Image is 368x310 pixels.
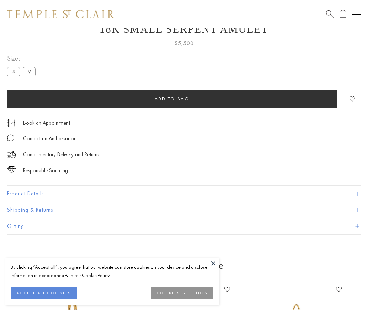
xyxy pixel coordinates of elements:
[7,119,16,127] img: icon_appointment.svg
[7,166,16,173] img: icon_sourcing.svg
[326,10,334,18] a: Search
[23,67,36,76] label: M
[23,150,99,159] p: Complimentary Delivery and Returns
[23,134,75,143] div: Contact an Ambassador
[7,186,361,202] button: Product Details
[23,119,70,127] a: Book an Appointment
[7,53,38,64] span: Size:
[23,166,68,175] div: Responsible Sourcing
[7,67,20,76] label: S
[7,150,16,159] img: icon_delivery.svg
[340,10,346,18] a: Open Shopping Bag
[7,10,114,18] img: Temple St. Clair
[151,287,213,299] button: COOKIES SETTINGS
[155,96,190,102] span: Add to bag
[7,23,361,35] h1: 18K Small Serpent Amulet
[7,90,337,108] button: Add to bag
[175,39,194,48] span: $5,500
[7,202,361,218] button: Shipping & Returns
[352,10,361,18] button: Open navigation
[7,218,361,234] button: Gifting
[11,263,213,279] div: By clicking “Accept all”, you agree that our website can store cookies on your device and disclos...
[11,287,77,299] button: ACCEPT ALL COOKIES
[7,134,14,141] img: MessageIcon-01_2.svg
